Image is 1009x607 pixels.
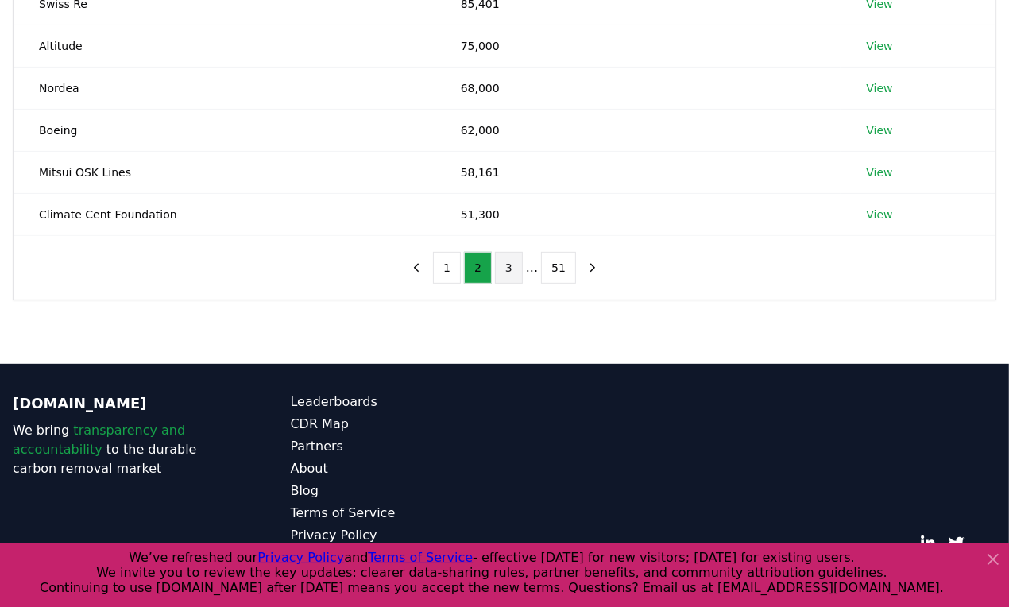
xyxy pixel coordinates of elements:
[13,392,227,415] p: [DOMAIN_NAME]
[866,122,892,138] a: View
[866,207,892,222] a: View
[291,481,505,501] a: Blog
[291,504,505,523] a: Terms of Service
[433,252,461,284] button: 1
[920,535,936,551] a: LinkedIn
[526,258,538,277] li: ...
[291,459,505,478] a: About
[13,421,227,478] p: We bring to the durable carbon removal market
[403,252,430,284] button: previous page
[291,415,505,434] a: CDR Map
[579,252,606,284] button: next page
[14,109,435,151] td: Boeing
[291,526,505,545] a: Privacy Policy
[14,193,435,235] td: Climate Cent Foundation
[541,252,576,284] button: 51
[13,423,185,457] span: transparency and accountability
[866,80,892,96] a: View
[495,252,523,284] button: 3
[435,193,841,235] td: 51,300
[14,25,435,67] td: Altitude
[14,151,435,193] td: Mitsui OSK Lines
[866,38,892,54] a: View
[291,392,505,412] a: Leaderboards
[435,109,841,151] td: 62,000
[949,535,965,551] a: Twitter
[464,252,492,284] button: 2
[435,67,841,109] td: 68,000
[435,25,841,67] td: 75,000
[435,151,841,193] td: 58,161
[291,437,505,456] a: Partners
[14,67,435,109] td: Nordea
[866,164,892,180] a: View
